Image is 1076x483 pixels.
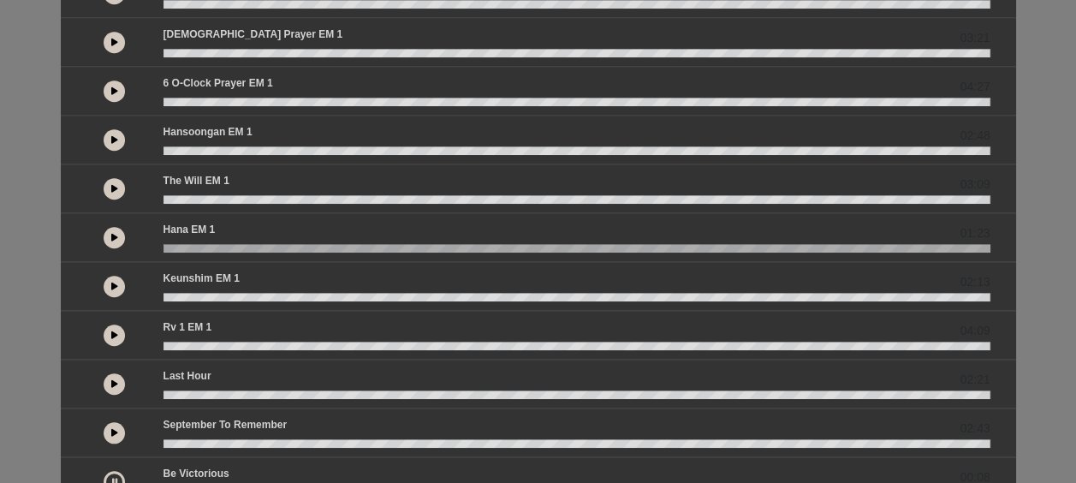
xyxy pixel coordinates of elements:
[960,224,990,242] span: 01:23
[163,368,211,384] p: Last Hour
[163,271,240,286] p: Keunshim EM 1
[960,176,990,194] span: 03:09
[163,75,273,91] p: 6 o-clock prayer EM 1
[960,127,990,145] span: 02:48
[163,173,229,188] p: The Will EM 1
[960,371,990,389] span: 02:21
[163,124,253,140] p: Hansoongan EM 1
[960,273,990,291] span: 02:13
[960,29,990,47] span: 03:21
[163,417,288,432] p: September to Remember
[163,319,212,335] p: Rv 1 EM 1
[960,322,990,340] span: 04:09
[163,27,343,42] p: [DEMOGRAPHIC_DATA] prayer EM 1
[163,466,229,481] p: Be Victorious
[960,78,990,96] span: 04:27
[163,222,216,237] p: Hana EM 1
[960,420,990,438] span: 02:43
